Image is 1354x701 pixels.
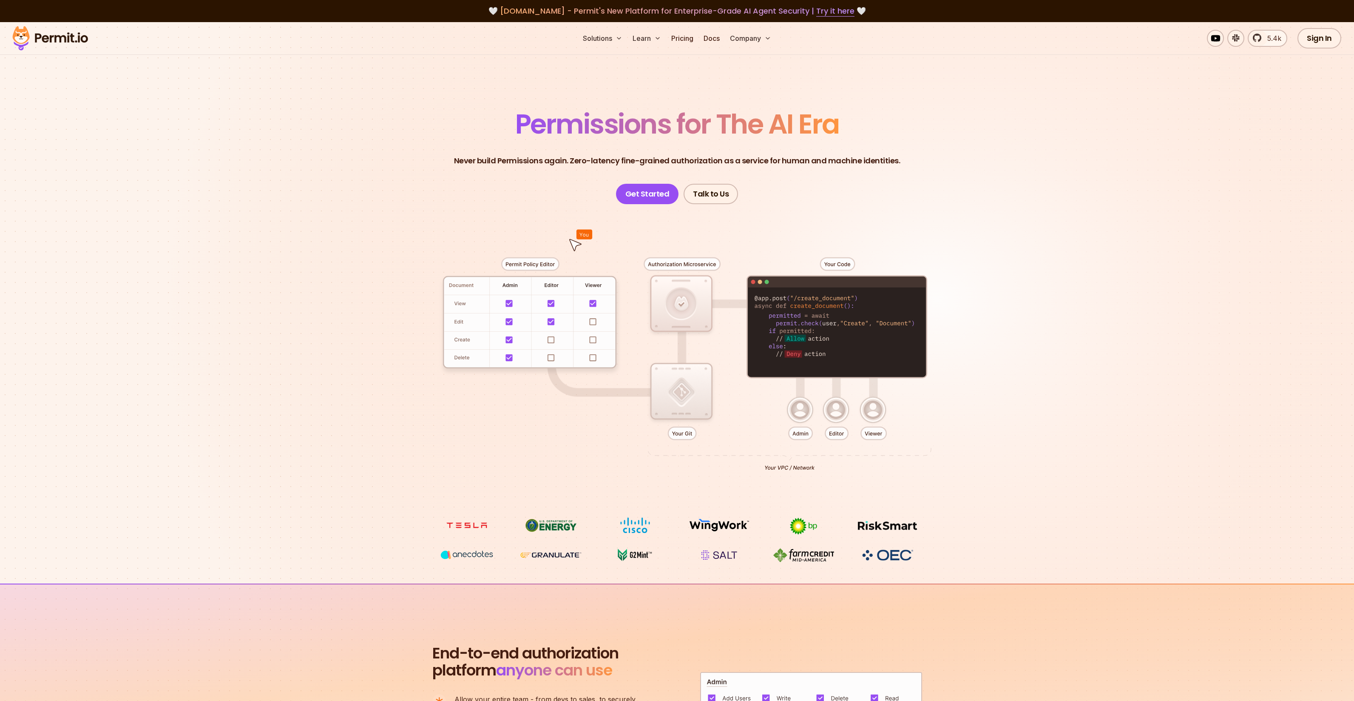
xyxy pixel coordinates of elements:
[684,184,738,204] a: Talk to Us
[816,6,854,17] a: Try it here
[668,30,697,47] a: Pricing
[603,517,667,533] img: Cisco
[496,659,612,681] span: anyone can use
[772,547,835,563] img: Farm Credit
[1297,28,1341,48] a: Sign In
[603,547,667,563] img: G2mint
[687,547,751,563] img: salt
[435,517,499,533] img: tesla
[1248,30,1287,47] a: 5.4k
[519,517,583,533] img: US department of energy
[856,517,920,533] img: Risksmart
[20,5,1334,17] div: 🤍 🤍
[432,645,619,679] h2: platform
[435,547,499,563] img: vega
[700,30,723,47] a: Docs
[454,155,900,167] p: Never build Permissions again. Zero-latency fine-grained authorization as a service for human and...
[519,547,583,563] img: Granulate
[629,30,664,47] button: Learn
[687,517,751,533] img: Wingwork
[860,548,915,562] img: OEC
[727,30,775,47] button: Company
[772,517,835,535] img: bp
[432,645,619,662] span: End-to-end authorization
[1262,33,1281,43] span: 5.4k
[579,30,626,47] button: Solutions
[9,24,92,53] img: Permit logo
[515,105,839,143] span: Permissions for The AI Era
[500,6,854,16] span: [DOMAIN_NAME] - Permit's New Platform for Enterprise-Grade AI Agent Security |
[616,184,679,204] a: Get Started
